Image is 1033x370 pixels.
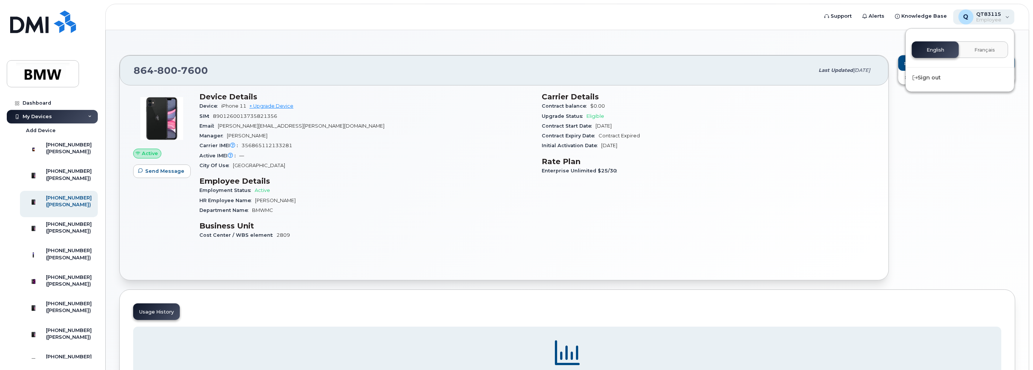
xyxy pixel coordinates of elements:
span: Français [974,47,995,53]
span: [PERSON_NAME][EMAIL_ADDRESS][PERSON_NAME][DOMAIN_NAME] [218,123,384,129]
h3: Employee Details [199,177,533,186]
span: Manager [199,133,227,139]
span: Active [255,187,270,193]
span: Initial Activation Date [542,143,601,148]
h3: Device Details [199,92,533,101]
img: iPhone_11.jpg [139,96,184,141]
iframe: Messenger Launcher [1000,337,1027,364]
span: City Of Use [199,163,233,168]
span: Department Name [199,207,252,213]
span: Upgrade Status [542,113,586,119]
span: [PERSON_NAME] [227,133,267,139]
span: $0.00 [590,103,605,109]
span: SIM [199,113,213,119]
span: 2809 [276,232,290,238]
h3: Business Unit [199,221,533,230]
span: Employment Status [199,187,255,193]
button: Add Roaming Package [898,55,1015,71]
span: 356865112133281 [242,143,292,148]
span: Device [199,103,221,109]
span: 8901260013735821356 [213,113,277,119]
span: HR Employee Name [199,198,255,203]
h3: Carrier Details [542,92,875,101]
span: Email [199,123,218,129]
span: BMWMC [252,207,273,213]
span: Add Roaming Package [904,61,972,68]
span: 7600 [178,65,208,76]
span: [DATE] [595,123,612,129]
span: 800 [154,65,178,76]
span: Contract Start Date [542,123,595,129]
span: iPhone 11 [221,103,246,109]
span: 864 [134,65,208,76]
span: Carrier IMEI [199,143,242,148]
span: — [239,153,244,158]
a: + Upgrade Device [249,103,293,109]
h3: Rate Plan [542,157,875,166]
span: [GEOGRAPHIC_DATA] [233,163,285,168]
span: [PERSON_NAME] [255,198,296,203]
span: Enterprise Unlimited $25/30 [542,168,621,174]
span: Cost Center / WBS element [199,232,276,238]
a: Create Helpdesk Submission [898,71,1015,84]
span: Contract balance [542,103,590,109]
span: [DATE] [601,143,617,148]
span: Contract Expiry Date [542,133,599,139]
span: Contract Expired [599,133,640,139]
span: Last updated [819,67,853,73]
span: Send Message [145,167,184,175]
span: Active [142,150,158,157]
div: Sign out [906,71,1014,85]
span: Eligible [586,113,604,119]
button: Send Message [133,164,191,178]
span: [DATE] [853,67,870,73]
span: Active IMEI [199,153,239,158]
